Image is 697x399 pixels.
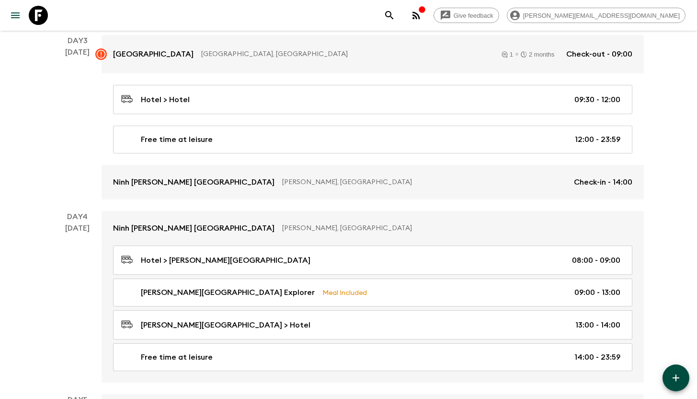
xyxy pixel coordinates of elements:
a: Ninh [PERSON_NAME] [GEOGRAPHIC_DATA][PERSON_NAME], [GEOGRAPHIC_DATA] [102,211,644,246]
div: [DATE] [65,223,90,383]
a: Ninh [PERSON_NAME] [GEOGRAPHIC_DATA][PERSON_NAME], [GEOGRAPHIC_DATA]Check-in - 14:00 [102,165,644,199]
div: 1 [502,51,513,58]
p: Day 3 [54,35,102,47]
p: [PERSON_NAME], [GEOGRAPHIC_DATA] [282,223,625,233]
p: [PERSON_NAME][GEOGRAPHIC_DATA] Explorer [141,287,315,298]
p: Day 4 [54,211,102,223]
button: search adventures [380,6,399,25]
div: 2 months [521,51,554,58]
p: Ninh [PERSON_NAME] [GEOGRAPHIC_DATA] [113,176,274,188]
a: [PERSON_NAME][GEOGRAPHIC_DATA] > Hotel13:00 - 14:00 [113,310,632,340]
div: [DATE] [65,47,90,199]
span: [PERSON_NAME][EMAIL_ADDRESS][DOMAIN_NAME] [518,12,685,19]
a: Hotel > [PERSON_NAME][GEOGRAPHIC_DATA]08:00 - 09:00 [113,246,632,275]
a: Give feedback [434,8,499,23]
a: Free time at leisure12:00 - 23:59 [113,126,632,153]
p: [PERSON_NAME][GEOGRAPHIC_DATA] > Hotel [141,319,310,331]
p: Hotel > Hotel [141,94,190,106]
p: Check-out - 09:00 [566,48,632,60]
p: 09:00 - 13:00 [574,287,620,298]
p: Free time at leisure [141,352,213,363]
p: [GEOGRAPHIC_DATA] [113,48,194,60]
p: Meal Included [322,287,367,298]
p: [PERSON_NAME], [GEOGRAPHIC_DATA] [282,177,566,187]
div: [PERSON_NAME][EMAIL_ADDRESS][DOMAIN_NAME] [507,8,686,23]
p: Hotel > [PERSON_NAME][GEOGRAPHIC_DATA] [141,255,310,266]
button: menu [6,6,25,25]
p: Check-in - 14:00 [574,176,632,188]
a: [PERSON_NAME][GEOGRAPHIC_DATA] ExplorerMeal Included09:00 - 13:00 [113,279,632,306]
span: Give feedback [448,12,499,19]
a: Free time at leisure14:00 - 23:59 [113,343,632,371]
p: 12:00 - 23:59 [575,134,620,145]
a: Hotel > Hotel09:30 - 12:00 [113,85,632,114]
p: 08:00 - 09:00 [572,255,620,266]
a: [GEOGRAPHIC_DATA][GEOGRAPHIC_DATA], [GEOGRAPHIC_DATA]12 monthsCheck-out - 09:00 [102,35,644,73]
p: Free time at leisure [141,134,213,145]
p: [GEOGRAPHIC_DATA], [GEOGRAPHIC_DATA] [201,49,490,59]
p: 13:00 - 14:00 [575,319,620,331]
p: Ninh [PERSON_NAME] [GEOGRAPHIC_DATA] [113,223,274,234]
p: 09:30 - 12:00 [574,94,620,106]
p: 14:00 - 23:59 [574,352,620,363]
